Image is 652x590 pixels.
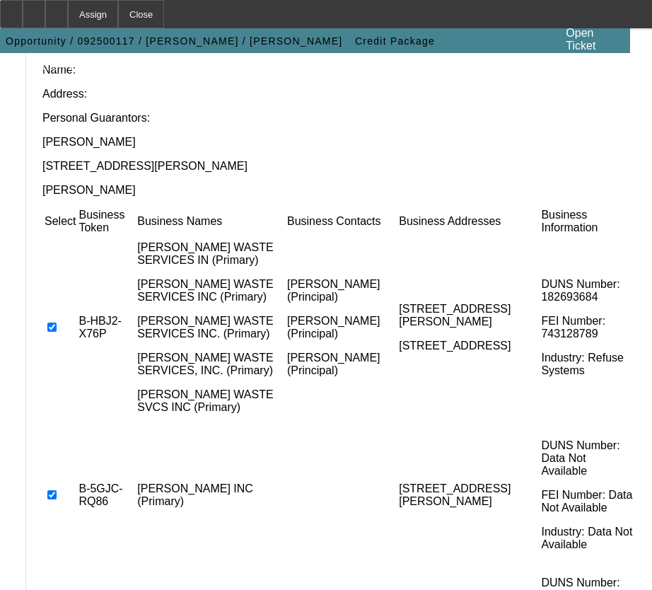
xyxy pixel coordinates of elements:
span: Opportunity / 092500117 / [PERSON_NAME] / [PERSON_NAME] [6,35,342,47]
p: DUNS Number: Data Not Available [541,439,633,478]
p: [PERSON_NAME] [42,184,635,197]
p: [PERSON_NAME] INC (Primary) [137,482,284,508]
p: [PERSON_NAME] WASTE SVCS INC (Primary) [137,388,284,414]
p: DUNS Number: 182693684 [541,278,633,303]
p: FEI Number: 743128789 [541,315,633,340]
p: FEI Number: Data Not Available [541,489,633,514]
p: Industry: Refuse Systems [541,352,633,377]
td: Select [44,208,76,235]
p: Address: [42,88,635,100]
p: Personal Guarantors: [42,112,635,125]
p: [PERSON_NAME] (Principal) [287,278,396,303]
p: [PERSON_NAME] (Principal) [287,315,396,340]
td: Business Information [540,208,634,235]
p: Name: [42,64,635,76]
td: B-HBJ2-X76P [78,229,135,426]
td: Business Names [136,208,285,235]
span: Credit Package [355,35,435,47]
td: Business Contacts [286,208,397,235]
p: [STREET_ADDRESS][PERSON_NAME] [42,160,635,173]
td: Business Token [78,208,135,235]
p: [PERSON_NAME] WASTE SERVICES INC (Primary) [137,278,284,303]
p: [PERSON_NAME] [42,136,635,149]
p: [PERSON_NAME] WASTE SERVICES IN (Primary) [137,241,284,267]
td: B-5GJC-RQ86 [78,427,135,563]
p: [PERSON_NAME] WASTE SERVICES, INC. (Primary) [137,352,284,377]
button: Credit Package [351,28,438,54]
p: [PERSON_NAME] (Principal) [287,352,396,377]
p: [STREET_ADDRESS] [399,340,538,352]
p: [STREET_ADDRESS][PERSON_NAME] [399,303,538,328]
span: Compilation Questionnaire [4,61,142,72]
p: Industry: Data Not Available [541,526,633,551]
p: [PERSON_NAME] WASTE SERVICES INC. (Primary) [137,315,284,340]
a: Open Ticket [560,21,629,58]
p: [STREET_ADDRESS][PERSON_NAME] [399,482,538,508]
td: Business Addresses [398,208,539,235]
